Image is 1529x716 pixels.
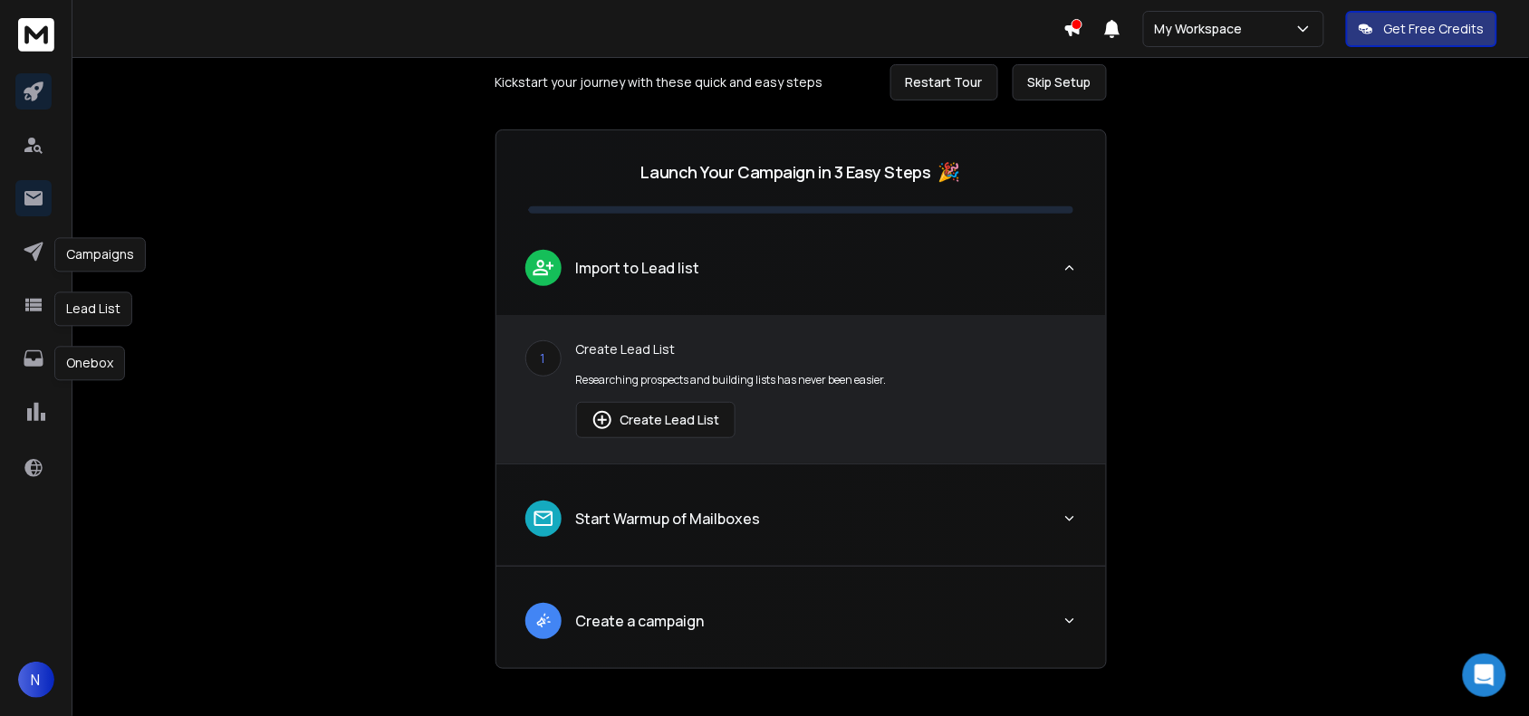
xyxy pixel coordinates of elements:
p: Launch Your Campaign in 3 Easy Steps [641,159,931,185]
p: Import to Lead list [576,257,700,279]
img: lead [532,256,555,279]
button: N [18,662,54,698]
div: Open Intercom Messenger [1463,654,1506,697]
button: leadStart Warmup of Mailboxes [496,486,1106,566]
p: Create a campaign [576,610,705,632]
img: lead [532,609,555,632]
div: 1 [525,340,562,377]
div: Campaigns [54,238,146,272]
p: Start Warmup of Mailboxes [576,508,761,530]
button: leadCreate a campaign [496,588,1106,668]
button: Create Lead List [576,402,736,438]
button: Get Free Credits [1346,11,1497,47]
p: Kickstart your journey with these quick and easy steps [495,73,823,91]
button: leadImport to Lead list [496,235,1106,315]
p: Get Free Credits [1384,20,1485,38]
p: My Workspace [1155,20,1250,38]
span: Skip Setup [1028,73,1091,91]
p: Researching prospects and building lists has never been easier. [576,373,1077,387]
div: Lead List [54,292,132,327]
button: Restart Tour [890,64,998,100]
button: Skip Setup [1013,64,1107,100]
span: 🎉 [938,159,961,185]
img: lead [591,409,613,431]
div: leadImport to Lead list [496,315,1106,463]
p: Create Lead List [576,340,1077,358]
img: lead [532,507,555,530]
div: Onebox [54,347,125,381]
